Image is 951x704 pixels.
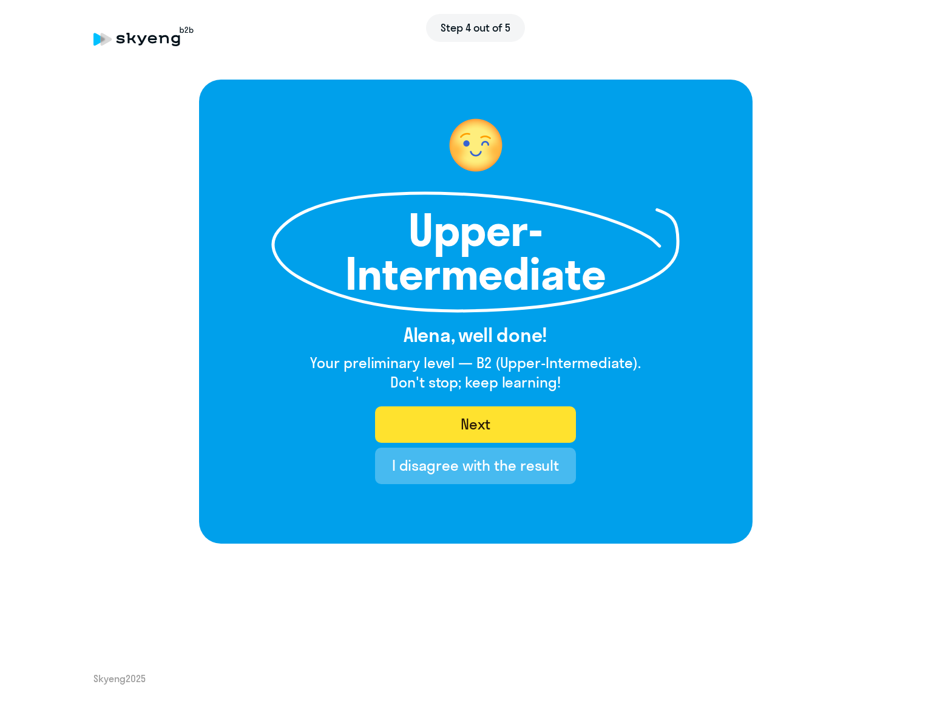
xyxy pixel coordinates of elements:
[310,353,640,372] h4: Your preliminary level — B2 (Upper-Intermediate).
[310,323,640,347] h3: Alena, well done!
[336,208,615,296] h1: Upper-Intermediate
[375,448,576,484] button: I disagree with the result
[392,456,559,475] div: I disagree with the result
[310,372,640,392] h4: Don't stop; keep learning!
[93,672,146,685] span: Skyeng 2025
[461,414,490,434] div: Next
[441,20,510,36] span: Step 4 out of 5
[375,406,576,443] button: Next
[439,109,512,182] img: level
